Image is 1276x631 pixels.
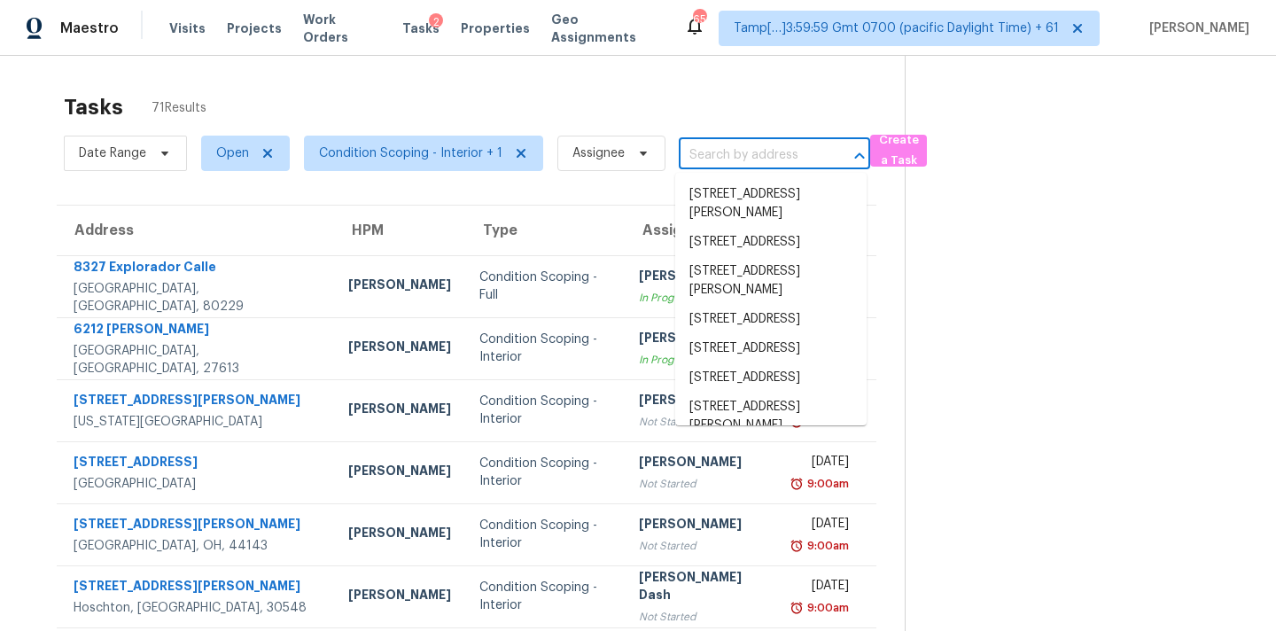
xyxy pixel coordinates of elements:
[227,19,282,37] span: Projects
[790,475,804,493] img: Overdue Alarm Icon
[74,280,320,315] div: [GEOGRAPHIC_DATA], [GEOGRAPHIC_DATA], 80229
[804,537,849,555] div: 9:00am
[804,599,849,617] div: 9:00am
[74,413,320,431] div: [US_STATE][GEOGRAPHIC_DATA]
[74,515,320,537] div: [STREET_ADDRESS][PERSON_NAME]
[479,455,611,490] div: Condition Scoping - Interior
[64,98,123,116] h2: Tasks
[847,144,872,168] button: Close
[79,144,146,162] span: Date Range
[348,338,451,360] div: [PERSON_NAME]
[303,11,381,46] span: Work Orders
[319,144,502,162] span: Condition Scoping - Interior + 1
[74,599,320,617] div: Hoschton, [GEOGRAPHIC_DATA], 30548
[348,586,451,608] div: [PERSON_NAME]
[334,206,465,255] th: HPM
[625,206,780,255] th: Assignee
[639,289,766,307] div: In Progress
[804,475,849,493] div: 9:00am
[675,305,867,334] li: [STREET_ADDRESS]
[794,453,849,475] div: [DATE]
[639,351,766,369] div: In Progress
[794,577,849,599] div: [DATE]
[479,269,611,304] div: Condition Scoping - Full
[74,577,320,599] div: [STREET_ADDRESS][PERSON_NAME]
[675,228,867,257] li: [STREET_ADDRESS]
[74,475,320,493] div: [GEOGRAPHIC_DATA]
[74,453,320,475] div: [STREET_ADDRESS]
[639,391,766,413] div: [PERSON_NAME]
[74,320,320,342] div: 6212 [PERSON_NAME]
[479,393,611,428] div: Condition Scoping - Interior
[639,568,766,608] div: [PERSON_NAME] Dash
[479,579,611,614] div: Condition Scoping - Interior
[216,144,249,162] span: Open
[639,453,766,475] div: [PERSON_NAME]
[74,391,320,413] div: [STREET_ADDRESS][PERSON_NAME]
[60,19,119,37] span: Maestro
[693,11,705,28] div: 652
[639,515,766,537] div: [PERSON_NAME]
[57,206,334,255] th: Address
[551,11,663,46] span: Geo Assignments
[169,19,206,37] span: Visits
[639,475,766,493] div: Not Started
[465,206,625,255] th: Type
[675,180,867,228] li: [STREET_ADDRESS][PERSON_NAME]
[639,329,766,351] div: [PERSON_NAME]
[348,400,451,422] div: [PERSON_NAME]
[639,267,766,289] div: [PERSON_NAME]
[675,257,867,305] li: [STREET_ADDRESS][PERSON_NAME]
[639,608,766,626] div: Not Started
[639,537,766,555] div: Not Started
[639,413,766,431] div: Not Started
[152,99,206,117] span: 71 Results
[461,19,530,37] span: Properties
[675,334,867,363] li: [STREET_ADDRESS]
[675,393,867,440] li: [STREET_ADDRESS][PERSON_NAME]
[74,258,320,280] div: 8327 Explorador Calle
[74,537,320,555] div: [GEOGRAPHIC_DATA], OH, 44143
[402,22,440,35] span: Tasks
[348,462,451,484] div: [PERSON_NAME]
[675,363,867,393] li: [STREET_ADDRESS]
[879,130,918,171] span: Create a Task
[794,515,849,537] div: [DATE]
[348,524,451,546] div: [PERSON_NAME]
[74,342,320,378] div: [GEOGRAPHIC_DATA], [GEOGRAPHIC_DATA], 27613
[348,276,451,298] div: [PERSON_NAME]
[572,144,625,162] span: Assignee
[479,331,611,366] div: Condition Scoping - Interior
[429,13,443,31] div: 2
[1142,19,1249,37] span: [PERSON_NAME]
[790,537,804,555] img: Overdue Alarm Icon
[734,19,1059,37] span: Tamp[…]3:59:59 Gmt 0700 (pacific Daylight Time) + 61
[790,599,804,617] img: Overdue Alarm Icon
[870,135,927,167] button: Create a Task
[479,517,611,552] div: Condition Scoping - Interior
[679,142,821,169] input: Search by address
